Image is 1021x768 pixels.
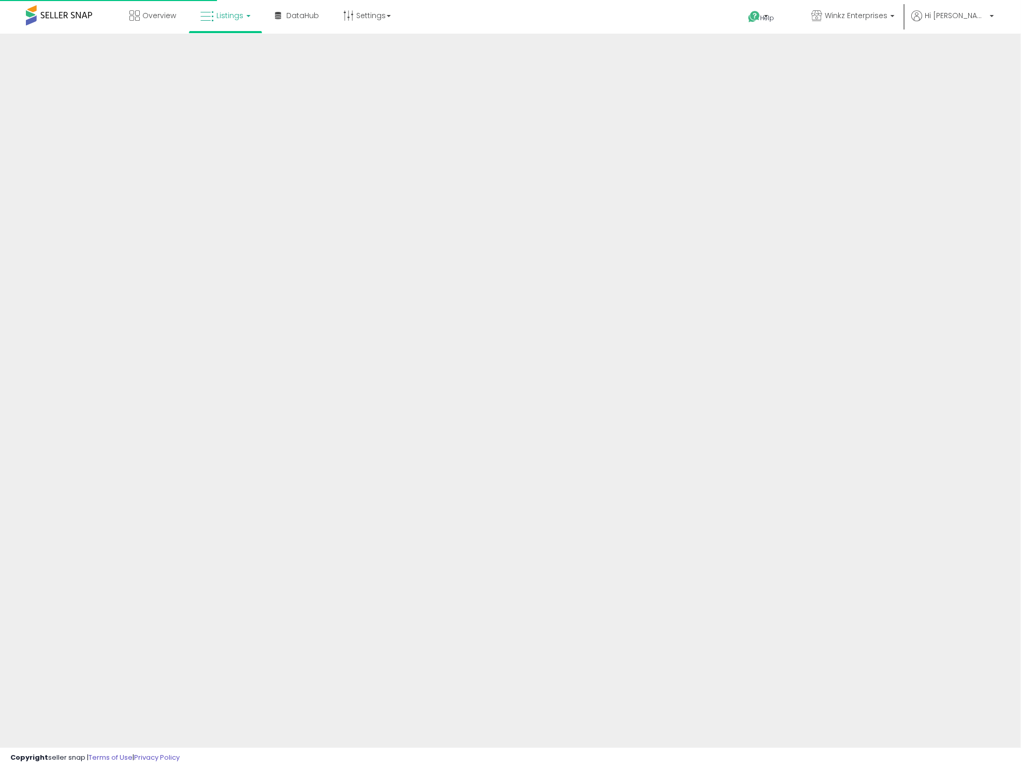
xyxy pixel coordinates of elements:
i: Get Help [748,10,761,23]
span: Hi [PERSON_NAME] [925,10,987,21]
span: DataHub [286,10,319,21]
a: Help [740,3,795,34]
a: Hi [PERSON_NAME] [911,10,994,34]
span: Overview [142,10,176,21]
span: Listings [216,10,243,21]
span: Help [761,13,775,22]
span: Winkz Enterprises [825,10,887,21]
